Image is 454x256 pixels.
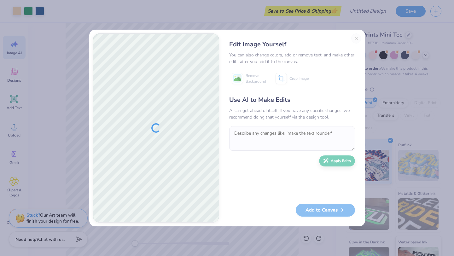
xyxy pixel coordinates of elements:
[229,40,355,49] div: Edit Image Yourself
[229,71,269,86] button: Remove Background
[273,71,312,86] button: Crop Image
[229,95,355,105] div: Use AI to Make Edits
[229,52,355,65] div: You can also change colors, add or remove text, and make other edits after you add it to the canvas.
[289,76,309,81] span: Crop Image
[229,107,355,120] div: AI can get ahead of itself. If you have any specific changes, we recommend doing that yourself vi...
[246,73,266,84] span: Remove Background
